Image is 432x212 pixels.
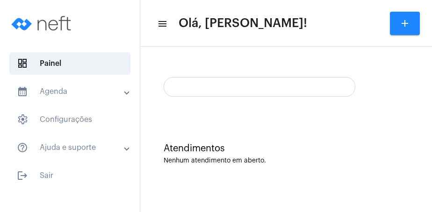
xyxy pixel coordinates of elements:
span: Painel [9,52,130,75]
img: logo-neft-novo-2.png [7,5,78,42]
span: Configurações [9,108,130,131]
span: Sair [9,164,130,187]
mat-icon: sidenav icon [17,86,28,97]
mat-expansion-panel-header: sidenav iconAjuda e suporte [6,136,140,159]
mat-expansion-panel-header: sidenav iconAgenda [6,80,140,103]
span: sidenav icon [17,114,28,125]
mat-panel-title: Agenda [17,86,125,97]
mat-icon: sidenav icon [157,18,166,29]
mat-icon: sidenav icon [17,170,28,181]
mat-panel-title: Ajuda e suporte [17,142,125,153]
div: Nenhum atendimento em aberto. [164,157,409,164]
span: sidenav icon [17,58,28,69]
mat-icon: sidenav icon [17,142,28,153]
div: Atendimentos [164,143,409,154]
mat-icon: add [399,18,410,29]
span: Olá, [PERSON_NAME]! [179,16,307,31]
